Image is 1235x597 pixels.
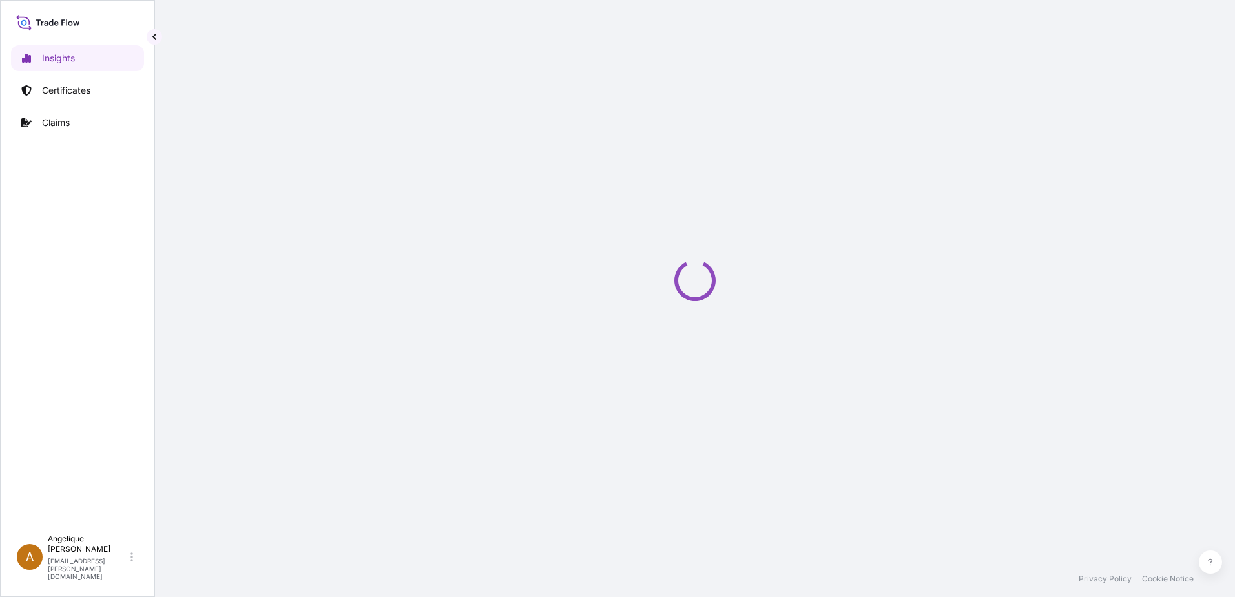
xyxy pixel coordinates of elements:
[1079,574,1132,584] a: Privacy Policy
[42,116,70,129] p: Claims
[1142,574,1194,584] a: Cookie Notice
[11,78,144,103] a: Certificates
[42,84,90,97] p: Certificates
[11,45,144,71] a: Insights
[11,110,144,136] a: Claims
[48,534,128,554] p: Angelique [PERSON_NAME]
[42,52,75,65] p: Insights
[48,557,128,580] p: [EMAIL_ADDRESS][PERSON_NAME][DOMAIN_NAME]
[26,550,34,563] span: A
